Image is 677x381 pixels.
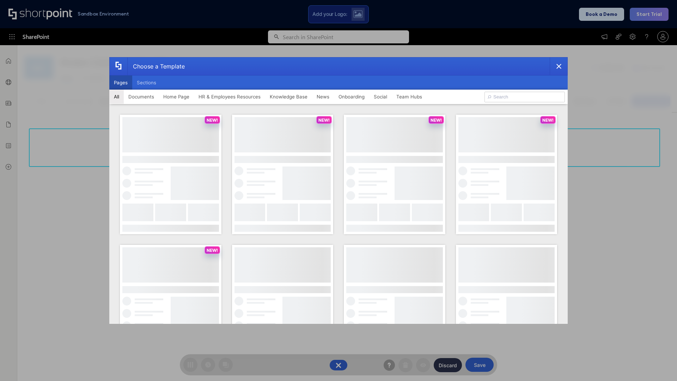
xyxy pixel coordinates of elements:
[369,90,392,104] button: Social
[207,248,218,253] p: NEW!
[109,75,132,90] button: Pages
[109,90,124,104] button: All
[334,90,369,104] button: Onboarding
[431,117,442,123] p: NEW!
[392,90,427,104] button: Team Hubs
[159,90,194,104] button: Home Page
[312,90,334,104] button: News
[265,90,312,104] button: Knowledge Base
[484,92,565,102] input: Search
[194,90,265,104] button: HR & Employees Resources
[132,75,161,90] button: Sections
[318,117,330,123] p: NEW!
[127,58,185,75] div: Choose a Template
[642,347,677,381] iframe: Chat Widget
[542,117,554,123] p: NEW!
[207,117,218,123] p: NEW!
[124,90,159,104] button: Documents
[109,57,568,324] div: template selector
